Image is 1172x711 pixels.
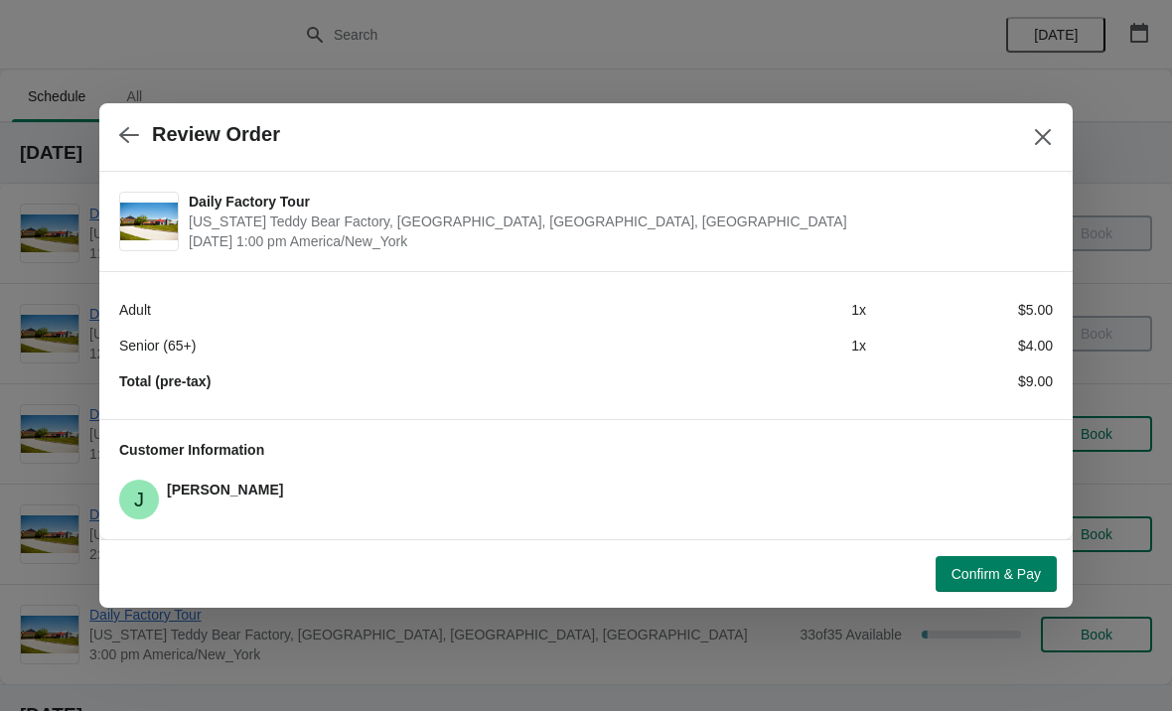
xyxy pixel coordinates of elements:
button: Close [1025,119,1061,155]
span: Jay [119,480,159,519]
text: J [134,489,144,510]
strong: Total (pre-tax) [119,373,211,389]
span: [PERSON_NAME] [167,482,283,498]
span: Daily Factory Tour [189,192,1043,212]
div: Adult [119,300,679,320]
div: $5.00 [866,300,1053,320]
span: Customer Information [119,442,264,458]
span: Confirm & Pay [952,566,1041,582]
h2: Review Order [152,123,280,146]
div: $4.00 [866,336,1053,355]
span: [DATE] 1:00 pm America/New_York [189,231,1043,251]
div: $9.00 [866,371,1053,391]
div: Senior (65+) [119,336,679,355]
span: [US_STATE] Teddy Bear Factory, [GEOGRAPHIC_DATA], [GEOGRAPHIC_DATA], [GEOGRAPHIC_DATA] [189,212,1043,231]
img: Daily Factory Tour | Vermont Teddy Bear Factory, Shelburne Road, Shelburne, VT, USA | September 1... [120,203,178,241]
div: 1 x [679,300,866,320]
div: 1 x [679,336,866,355]
button: Confirm & Pay [936,556,1057,592]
